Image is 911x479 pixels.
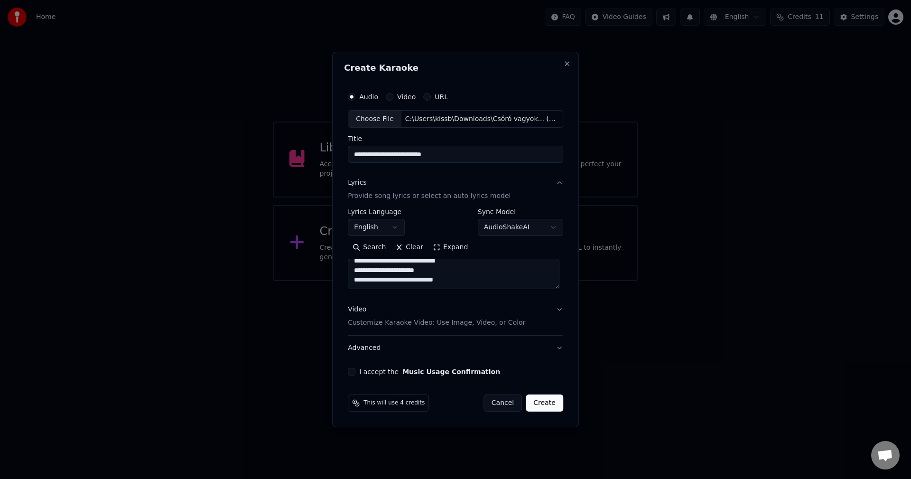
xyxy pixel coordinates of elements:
button: Advanced [348,336,563,360]
button: Cancel [483,394,522,412]
h2: Create Karaoke [344,64,567,72]
label: Sync Model [478,209,563,216]
span: This will use 4 credits [363,399,425,407]
div: C:\Users\kissb\Downloads\Csóró vagyok... (1).mp3 [401,114,563,124]
label: Video [397,94,416,100]
button: Create [526,394,563,412]
button: VideoCustomize Karaoke Video: Use Image, Video, or Color [348,298,563,336]
p: Customize Karaoke Video: Use Image, Video, or Color [348,318,525,328]
label: URL [435,94,448,100]
button: LyricsProvide song lyrics or select an auto lyrics model [348,171,563,209]
div: Video [348,305,525,328]
button: Search [348,240,390,255]
div: Lyrics [348,178,366,188]
label: Audio [359,94,378,100]
label: I accept the [359,368,500,375]
button: I accept the [402,368,500,375]
button: Clear [390,240,428,255]
button: Expand [428,240,473,255]
div: Choose File [348,111,401,128]
p: Provide song lyrics or select an auto lyrics model [348,192,511,201]
div: LyricsProvide song lyrics or select an auto lyrics model [348,209,563,297]
label: Title [348,136,563,142]
label: Lyrics Language [348,209,405,216]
